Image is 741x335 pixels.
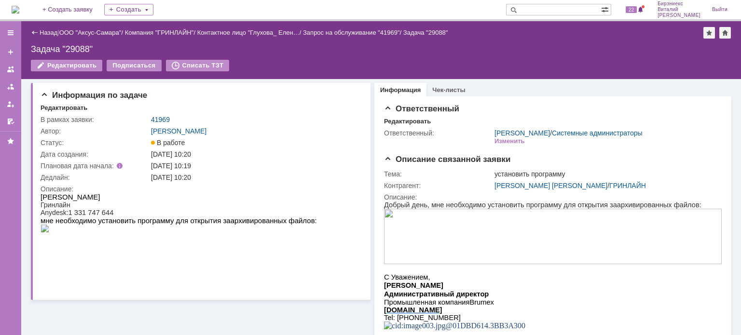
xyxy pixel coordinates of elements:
[41,174,149,181] div: Дедлайн:
[31,44,731,54] div: Задача "29088"
[3,79,18,94] a: Заявки в моей ответственности
[104,4,153,15] div: Создать
[125,29,197,36] div: /
[3,44,18,60] a: Создать заявку
[384,129,493,137] div: Ответственный:
[494,170,720,178] div: установить программу
[719,27,731,39] div: Сделать домашней страницей
[494,129,643,137] div: /
[432,86,465,94] a: Чек-листы
[41,150,149,158] div: Дата создания:
[28,16,73,24] span: 1 331 747 644
[41,116,149,123] div: В рамках заявки:
[41,91,147,100] span: Информация по задаче
[384,118,431,125] div: Редактировать
[703,27,715,39] div: Добавить в избранное
[609,182,646,189] a: ГРИНЛАЙН
[380,86,421,94] a: Информация
[3,62,18,77] a: Заявки на командах
[59,29,122,36] a: ООО "Аксус-Самара"
[59,29,125,36] div: /
[41,104,87,112] div: Редактировать
[384,182,493,189] div: Контрагент:
[40,29,57,36] a: Назад
[494,137,525,145] div: Изменить
[12,6,19,13] img: logo
[384,170,493,178] div: Тема:
[658,7,700,13] span: Виталий
[151,139,185,147] span: В работе
[658,1,700,7] span: Бирзниекс
[384,104,459,113] span: Ответственный
[403,29,448,36] div: Задача "29088"
[494,182,607,189] a: [PERSON_NAME] [PERSON_NAME]
[151,116,170,123] a: 41969
[57,28,59,36] div: |
[3,96,18,112] a: Мои заявки
[303,29,400,36] a: Запрос на обслуживание "41969"
[151,162,357,170] div: [DATE] 10:19
[3,114,18,129] a: Мои согласования
[197,29,303,36] div: /
[303,29,403,36] div: /
[85,97,110,105] span: Brumex
[12,6,19,13] a: Перейти на домашнюю страницу
[125,29,194,36] a: Компания "ГРИНЛАЙН"
[9,113,77,121] span: : [PHONE_NUMBER]
[384,155,510,164] span: Описание связанной заявки
[151,174,357,181] div: [DATE] 10:20
[494,182,720,189] div: /
[151,127,206,135] a: [PERSON_NAME]
[658,13,700,18] span: [PERSON_NAME]
[626,6,637,13] span: 22
[41,139,149,147] div: Статус:
[601,4,611,13] span: Расширенный поиск
[494,129,550,137] a: [PERSON_NAME]
[552,129,643,137] a: Системные администраторы
[41,127,149,135] div: Автор:
[384,193,722,201] div: Описание:
[41,185,359,193] div: Описание:
[151,150,357,158] div: [DATE] 10:20
[197,29,300,36] a: Контактное лицо "Глухова_ Елен…
[41,162,137,170] div: Плановая дата начала:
